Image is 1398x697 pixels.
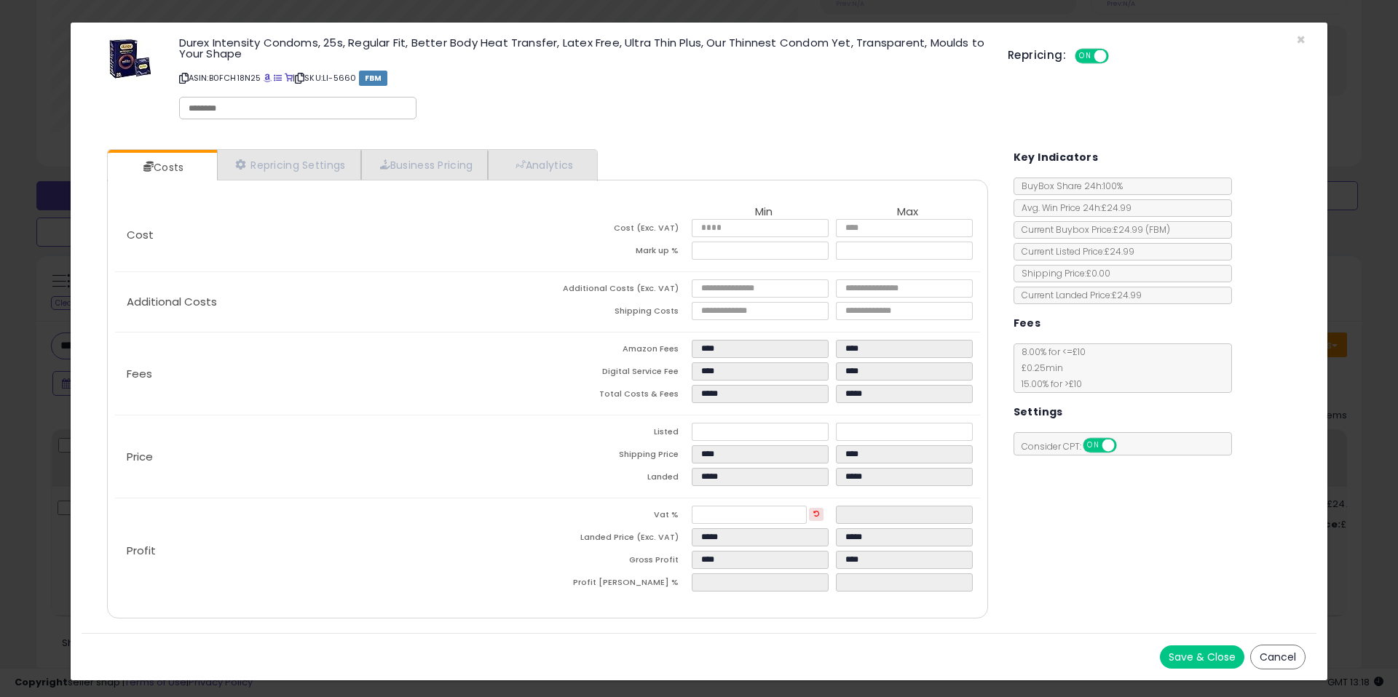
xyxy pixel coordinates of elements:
span: Current Listed Price: £24.99 [1014,245,1134,258]
p: Profit [115,545,548,557]
td: Landed Price (Exc. VAT) [548,528,692,551]
a: Costs [108,153,216,182]
span: Shipping Price: £0.00 [1014,267,1110,279]
h5: Repricing: [1008,49,1066,61]
span: 15.00 % for > £10 [1014,378,1082,390]
span: Current Landed Price: £24.99 [1014,289,1142,301]
button: Cancel [1250,645,1306,669]
td: Gross Profit [548,551,692,573]
td: Cost (Exc. VAT) [548,219,692,242]
span: FBM [359,71,388,86]
span: ON [1076,50,1094,63]
h3: Durex Intensity Condoms, 25s, Regular Fit, Better Body Heat Transfer, Latex Free, Ultra Thin Plus... [179,37,987,59]
h5: Settings [1014,403,1063,421]
span: 8.00 % for <= £10 [1014,346,1086,390]
p: Cost [115,229,548,241]
h5: Key Indicators [1014,148,1099,167]
td: Digital Service Fee [548,362,692,385]
a: Repricing Settings [217,150,361,180]
td: Vat % [548,506,692,528]
span: Avg. Win Price 24h: £24.99 [1014,202,1132,214]
span: × [1296,29,1306,50]
td: Additional Costs (Exc. VAT) [548,279,692,302]
span: Consider CPT: [1014,440,1136,453]
span: ( FBM ) [1145,223,1170,236]
th: Min [692,206,836,219]
a: Business Pricing [361,150,489,180]
span: OFF [1114,439,1137,452]
button: Save & Close [1160,645,1244,669]
span: BuyBox Share 24h: 100% [1014,180,1123,192]
th: Max [836,206,980,219]
img: 51hq2Pmzj4L._SL60_.jpg [108,37,152,81]
span: Current Buybox Price: [1014,223,1170,236]
td: Profit [PERSON_NAME] % [548,573,692,596]
td: Mark up % [548,242,692,264]
h5: Fees [1014,314,1041,332]
span: £24.99 [1113,223,1170,236]
p: Fees [115,368,548,380]
p: Additional Costs [115,296,548,308]
td: Shipping Costs [548,302,692,324]
p: Price [115,451,548,463]
td: Total Costs & Fees [548,385,692,407]
td: Shipping Price [548,445,692,468]
a: Analytics [488,150,596,180]
span: ON [1084,439,1102,452]
span: £0.25 min [1014,362,1063,374]
a: BuyBox page [264,72,272,84]
a: Your listing only [285,72,293,84]
span: OFF [1107,50,1130,63]
p: ASIN: B0FCH18N25 | SKU: LI-5660 [179,66,987,89]
a: All offer listings [274,72,282,84]
td: Listed [548,423,692,445]
td: Landed [548,468,692,490]
td: Amazon Fees [548,340,692,362]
